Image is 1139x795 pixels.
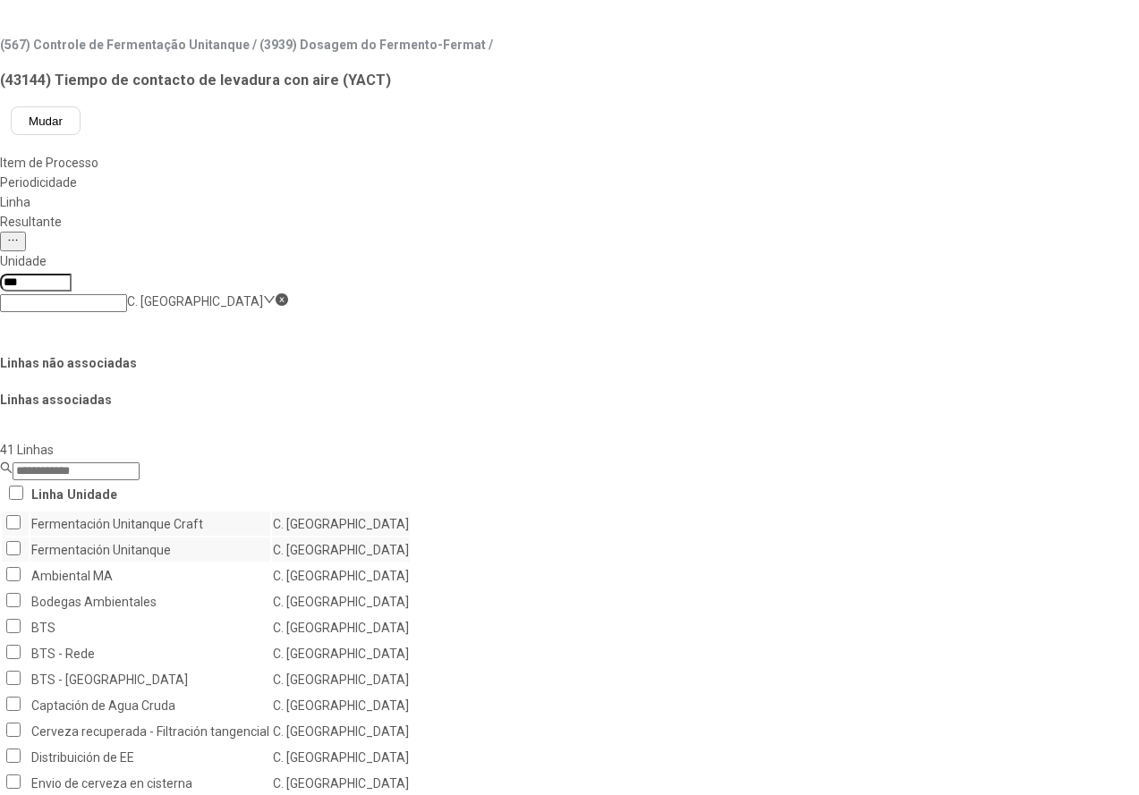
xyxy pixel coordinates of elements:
[30,537,270,562] td: Fermentación Unitanque
[30,745,270,769] td: Distribuición de EE
[127,294,263,309] nz-select-item: C. Santiago
[272,512,410,536] td: C. [GEOGRAPHIC_DATA]
[272,771,410,795] td: C. [GEOGRAPHIC_DATA]
[30,615,270,639] td: BTS
[30,482,64,506] th: Linha
[29,114,63,128] span: Mudar
[272,745,410,769] td: C. [GEOGRAPHIC_DATA]
[30,693,270,717] td: Captación de Agua Cruda
[272,537,410,562] td: C. [GEOGRAPHIC_DATA]
[272,693,410,717] td: C. [GEOGRAPHIC_DATA]
[30,667,270,691] td: BTS - [GEOGRAPHIC_DATA]
[272,563,410,588] td: C. [GEOGRAPHIC_DATA]
[30,771,270,795] td: Envio de cerveza en cisterna
[272,589,410,613] td: C. [GEOGRAPHIC_DATA]
[30,512,270,536] td: Fermentación Unitanque Craft
[272,615,410,639] td: C. [GEOGRAPHIC_DATA]
[66,482,118,506] th: Unidade
[11,106,81,135] button: Mudar
[30,719,270,743] td: Cerveza recuperada - Filtración tangencial
[30,641,270,665] td: BTS - Rede
[272,719,410,743] td: C. [GEOGRAPHIC_DATA]
[30,563,270,588] td: Ambiental MA
[272,641,410,665] td: C. [GEOGRAPHIC_DATA]
[30,589,270,613] td: Bodegas Ambientales
[272,667,410,691] td: C. [GEOGRAPHIC_DATA]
